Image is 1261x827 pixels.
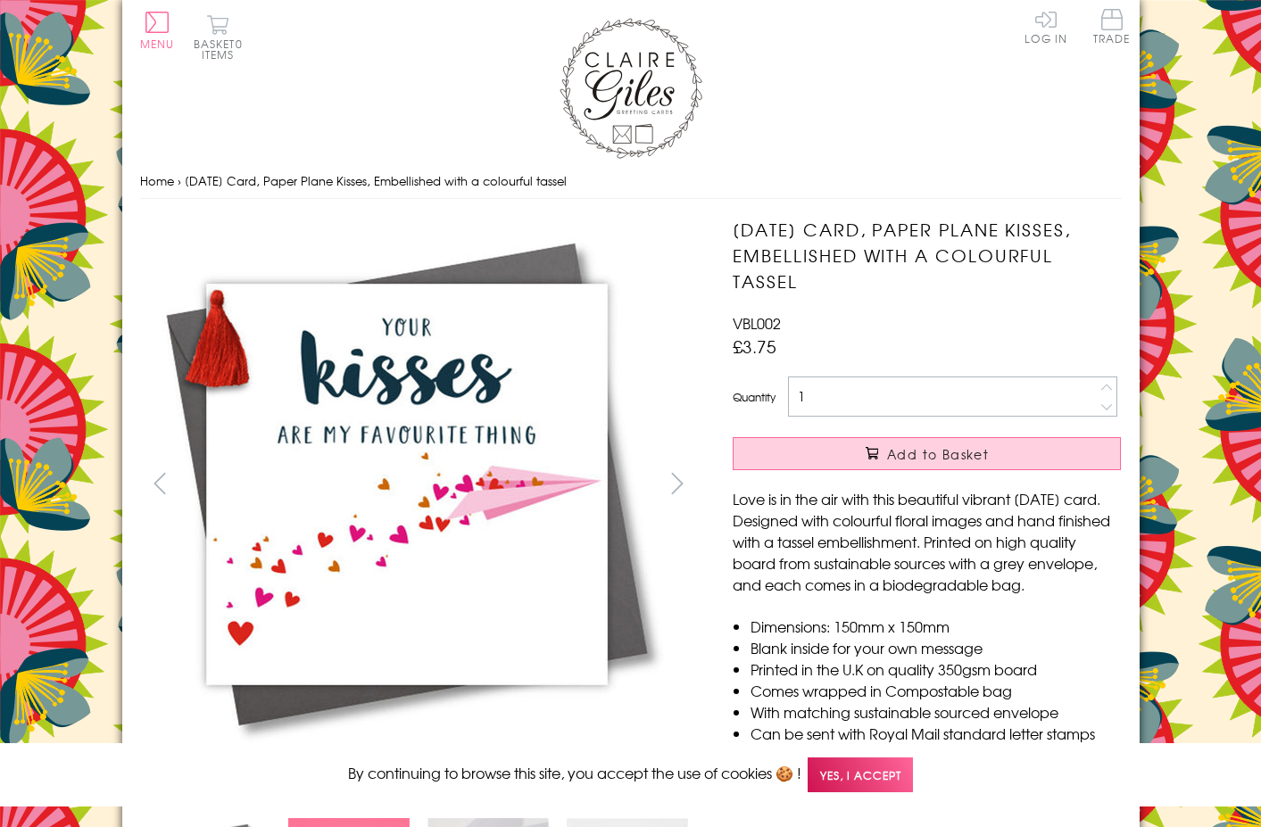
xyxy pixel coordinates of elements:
[140,12,175,49] button: Menu
[808,757,913,792] span: Yes, I accept
[733,334,776,359] span: £3.75
[185,172,567,189] span: [DATE] Card, Paper Plane Kisses, Embellished with a colourful tassel
[733,437,1121,470] button: Add to Basket
[140,163,1122,200] nav: breadcrumbs
[178,172,181,189] span: ›
[751,658,1121,680] li: Printed in the U.K on quality 350gsm board
[1025,9,1067,44] a: Log In
[194,14,243,60] button: Basket0 items
[560,18,702,159] img: Claire Giles Greetings Cards
[751,680,1121,701] li: Comes wrapped in Compostable bag
[139,217,675,752] img: Valentine's Day Card, Paper Plane Kisses, Embellished with a colourful tassel
[887,445,989,463] span: Add to Basket
[140,172,174,189] a: Home
[697,217,1232,752] img: Valentine's Day Card, Paper Plane Kisses, Embellished with a colourful tassel
[751,616,1121,637] li: Dimensions: 150mm x 150mm
[733,488,1121,595] p: Love is in the air with this beautiful vibrant [DATE] card. Designed with colourful floral images...
[1093,9,1131,44] span: Trade
[140,36,175,52] span: Menu
[751,637,1121,658] li: Blank inside for your own message
[733,312,781,334] span: VBL002
[140,463,180,503] button: prev
[657,463,697,503] button: next
[751,723,1121,744] li: Can be sent with Royal Mail standard letter stamps
[751,701,1121,723] li: With matching sustainable sourced envelope
[733,217,1121,294] h1: [DATE] Card, Paper Plane Kisses, Embellished with a colourful tassel
[733,389,776,405] label: Quantity
[202,36,243,62] span: 0 items
[1093,9,1131,47] a: Trade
